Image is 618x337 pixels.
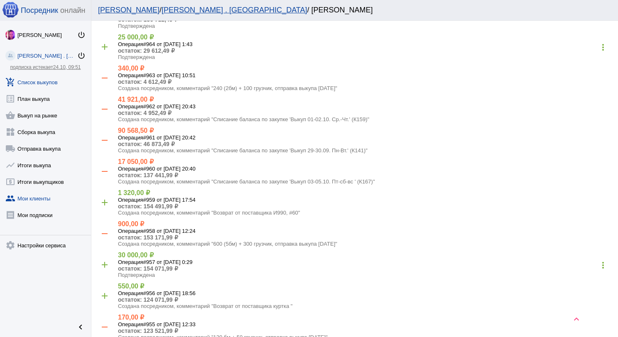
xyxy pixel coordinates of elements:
mat-icon: keyboard_arrow_up [571,314,581,324]
h5: #958 от [DATE] 12:24 [118,228,611,234]
h4: 41 921,00 ₽ [118,95,611,103]
mat-icon: chevron_left [76,322,86,332]
p: Создана посредником, комментарий "Возврат от поставщика куртка " [118,303,611,309]
p: остаток: 154 071,99 ₽ [118,265,595,272]
h5: #956 от [DATE] 18:56 [118,290,611,296]
mat-icon: remove [98,227,111,240]
a: [PERSON_NAME] . [GEOGRAPHIC_DATA] [162,6,307,14]
span: 24.10, 09:51 [53,64,81,70]
img: 73xLq58P2BOqs-qIllg3xXCtabieAB0OMVER0XTxHpc0AjG-Rb2SSuXsq4It7hEfqgBcQNho.jpg [5,30,15,40]
span: Операция [118,166,143,172]
p: Создана посредником, комментарий "Списание баланса по закупке 'Выкуп 03-05.10. Пт-сб-вс ' (К167)" [118,178,611,185]
mat-icon: local_shipping [5,144,15,154]
mat-icon: show_chart [5,160,15,170]
h4: 900,00 ₽ [118,220,611,228]
span: Операция [118,103,143,110]
h4: 90 568,50 ₽ [118,127,611,134]
p: остаток: 4 952,49 ₽ [118,110,611,116]
mat-icon: add [98,40,111,54]
mat-icon: local_atm [5,177,15,187]
p: остаток: 124 071,99 ₽ [118,296,611,303]
mat-icon: shopping_basket [5,110,15,120]
span: Операция [118,321,143,327]
img: community_200.png [5,51,15,61]
img: apple-icon-60x60.png [2,1,19,18]
h5: #964 от [DATE] 1:43 [118,41,595,47]
h4: 340,00 ₽ [118,64,611,72]
h4: 25 000,00 ₽ [118,33,595,41]
div: [PERSON_NAME] . [GEOGRAPHIC_DATA] [17,53,77,59]
span: Операция [118,228,143,234]
span: онлайн [60,6,85,15]
h4: 550,00 ₽ [118,282,611,290]
p: остаток: 153 171,99 ₽ [118,234,611,241]
mat-icon: widgets [5,127,15,137]
mat-icon: add [98,258,111,271]
h5: #960 от [DATE] 20:40 [118,166,611,172]
mat-icon: add [98,289,111,303]
h4: 17 050,00 ₽ [118,158,611,166]
p: остаток: 137 441,99 ₽ [118,172,611,178]
h4: 1 320,00 ₽ [118,189,611,197]
p: Подтверждена [118,272,595,278]
mat-icon: remove [98,165,111,178]
h5: #959 от [DATE] 17:54 [118,197,611,203]
p: остаток: 123 521,99 ₽ [118,327,611,334]
h5: #961 от [DATE] 20:42 [118,134,611,141]
h5: #955 от [DATE] 12:33 [118,321,611,327]
mat-icon: receipt [5,210,15,220]
p: Подтверждена [118,54,595,60]
mat-icon: group [5,193,15,203]
p: Создана посредником, комментарий "240 (2бм) + 100 грузчик, отправка выкупа [DATE]" [118,85,611,91]
p: остаток: 4 612,49 ₽ [118,78,611,85]
p: остаток: 154 491,99 ₽ [118,203,611,210]
mat-icon: remove [98,134,111,147]
mat-icon: add [98,196,111,209]
mat-icon: power_settings_new [77,31,86,39]
h4: 30 000,00 ₽ [118,251,595,259]
mat-icon: power_settings_new [77,51,86,60]
p: Создана посредником, комментарий "600 (5бм) + 300 грузчик, отправка выкупа [DATE]" [118,241,611,247]
div: / / [PERSON_NAME] [98,6,603,15]
mat-icon: add_shopping_cart [5,77,15,87]
mat-icon: remove [98,103,111,116]
a: [PERSON_NAME] [98,6,159,14]
span: Посредник [21,6,58,15]
mat-icon: settings [5,240,15,250]
span: Операция [118,290,143,296]
span: Операция [118,197,143,203]
span: Операция [118,72,143,78]
p: Создана посредником, комментарий "Возврат от поставщика И990, #60" [118,210,611,216]
span: Операция [118,134,143,141]
p: остаток: 29 612,49 ₽ [118,47,595,54]
mat-icon: remove [98,71,111,85]
span: Операция [118,41,143,47]
p: Создана посредником, комментарий "Списание баланса по закупке 'Выкуп 01-02.10. Ср.-Чт.' (К159)" [118,116,611,122]
a: подписка истекает24.10, 09:51 [10,64,81,70]
mat-icon: more_vert [596,259,610,272]
p: Подтверждена [118,23,595,29]
h5: #957 от [DATE] 0:29 [118,259,595,265]
span: Операция [118,259,143,265]
h4: 170,00 ₽ [118,313,611,321]
h5: #962 от [DATE] 20:43 [118,103,611,110]
mat-icon: more_vert [596,41,610,54]
div: [PERSON_NAME] [17,32,77,38]
mat-icon: remove [98,320,111,334]
mat-icon: list_alt [5,94,15,104]
p: Создана посредником, комментарий "Списание баланса по закупке 'Выкуп 29-30.09. Пн-Вт.' (К141)" [118,147,611,154]
p: остаток: 46 873,49 ₽ [118,141,611,147]
h5: #963 от [DATE] 10:51 [118,72,611,78]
